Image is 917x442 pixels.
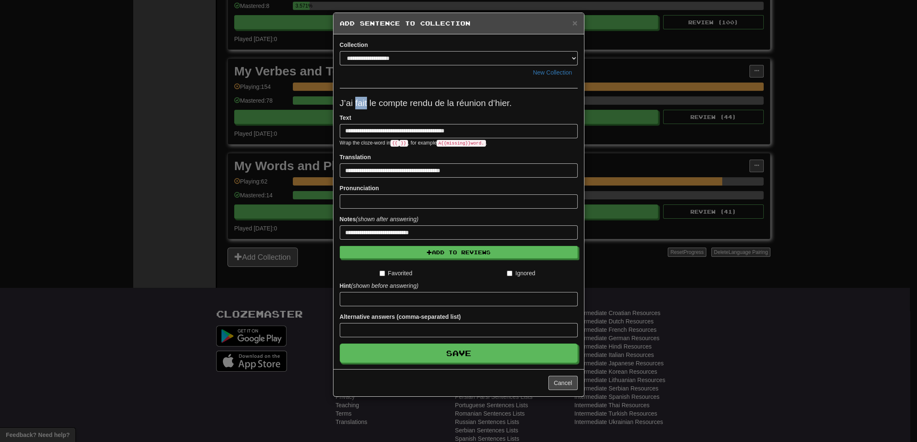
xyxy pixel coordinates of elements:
[340,19,578,28] h5: Add Sentence to Collection
[356,216,418,222] em: (shown after answering)
[340,246,578,258] button: Add to Reviews
[399,140,408,147] code: }}
[340,153,371,161] label: Translation
[340,313,461,321] label: Alternative answers (comma-separated list)
[380,271,385,276] input: Favorited
[351,282,418,289] em: (shown before answering)
[390,140,399,147] code: {{
[380,269,412,277] label: Favorited
[572,18,577,27] button: Close
[437,140,486,147] code: A {{ missing }} word.
[340,41,368,49] label: Collection
[340,140,487,146] small: Wrap the cloze-word in , for example .
[548,376,578,390] button: Cancel
[507,271,512,276] input: Ignored
[340,215,418,223] label: Notes
[340,184,379,192] label: Pronunciation
[572,18,577,28] span: ×
[340,344,578,363] button: Save
[340,114,351,122] label: Text
[340,97,578,109] p: J’ai fait le compte rendu de la réunion d’hier.
[340,282,418,290] label: Hint
[507,269,535,277] label: Ignored
[527,65,577,80] button: New Collection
